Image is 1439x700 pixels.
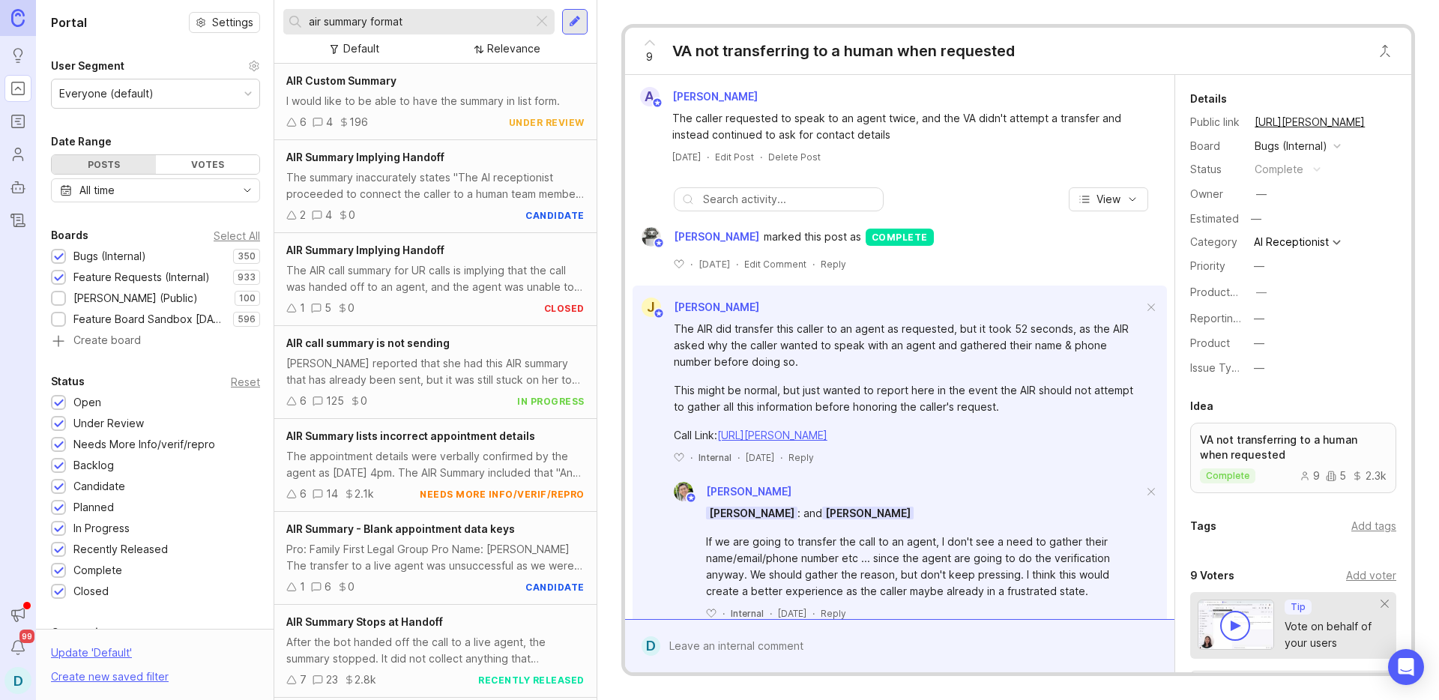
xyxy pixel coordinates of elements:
div: Relevance [487,40,540,57]
img: member badge [653,238,664,249]
div: Edit Comment [744,258,806,271]
div: Board [1190,138,1243,154]
div: All time [79,182,115,199]
a: [URL][PERSON_NAME] [1250,112,1369,132]
span: [PERSON_NAME] [672,90,758,103]
div: 4 [325,207,332,223]
label: Priority [1190,259,1225,272]
div: 2.3k [1352,471,1387,481]
div: Internal [699,451,731,464]
div: Needs More Info/verif/repro [73,436,215,453]
div: — [1256,284,1267,301]
span: AIR Summary lists incorrect appointment details [286,429,535,442]
a: Portal [4,75,31,102]
div: — [1254,258,1264,274]
div: under review [509,116,585,129]
p: 100 [239,292,256,304]
div: D [642,636,660,656]
a: Create board [51,335,260,349]
div: Idea [1190,397,1213,415]
div: · [812,258,815,271]
div: Reset [231,378,260,386]
time: [DATE] [746,452,774,463]
div: 6 [325,579,331,595]
div: Open [73,394,101,411]
div: Reply [821,258,846,271]
span: AIR Summary Stops at Handoff [286,615,443,628]
div: · [770,607,772,620]
div: Create new saved filter [51,669,169,685]
div: Internal [731,607,764,620]
img: member badge [651,97,663,109]
div: 2 [300,207,306,223]
span: View [1096,192,1120,207]
a: Roadmaps [4,108,31,135]
div: Backlog [73,457,114,474]
div: closed [544,302,585,315]
div: 23 [326,672,338,688]
div: A [640,87,660,106]
a: [DATE] [672,151,701,163]
div: Date Range [51,133,112,151]
div: 6 [300,114,307,130]
h1: Portal [51,13,87,31]
div: 0 [348,300,355,316]
a: [URL][PERSON_NAME] [717,429,827,441]
button: ProductboardID [1252,283,1271,302]
div: Category [1190,234,1243,250]
span: AIR Custom Summary [286,74,396,87]
span: Settings [212,15,253,30]
div: — [1246,209,1266,229]
div: 0 [360,393,367,409]
div: I would like to be able to have the summary in list form. [286,93,585,109]
div: candidate [525,581,585,594]
span: marked this post as [764,229,861,245]
div: Status [51,372,85,390]
div: 196 [349,114,368,130]
div: Add voter [1346,567,1396,584]
div: Vote on behalf of your users [1285,618,1381,651]
div: Under Review [73,415,144,432]
div: · [812,607,815,620]
button: Settings [189,12,260,33]
label: Reporting Team [1190,312,1270,325]
time: [DATE] [699,259,730,270]
div: VA not transferring to a human when requested [672,40,1015,61]
div: Call Link: [674,427,1143,444]
button: View [1069,187,1148,211]
p: 933 [238,271,256,283]
span: [PERSON_NAME] [674,229,759,245]
a: Aaron Lee[PERSON_NAME] [665,482,791,501]
div: 9 Voters [1190,567,1234,585]
div: Edit Post [715,151,754,163]
div: — [1254,310,1264,327]
div: Feature Board Sandbox [DATE] [73,311,226,328]
input: Search activity... [703,191,875,208]
div: J [642,298,661,317]
div: This might be normal, but just wanted to report here in the event the AIR should not attempt to g... [674,382,1143,415]
svg: toggle icon [235,184,259,196]
div: Pro: Family First Legal Group Pro Name: [PERSON_NAME] The transfer to a live agent was unsuccessf... [286,541,585,574]
input: Search... [309,13,527,30]
div: in progress [517,395,585,408]
div: Bugs (Internal) [73,248,146,265]
span: AIR Summary - Blank appointment data keys [286,522,515,535]
div: 0 [348,579,355,595]
div: The AIR did transfer this caller to an agent as requested, but it took 52 seconds, as the AIR ask... [674,321,1143,370]
div: Status [1190,161,1243,178]
div: Closed [73,583,109,600]
div: [PERSON_NAME] (Public) [73,290,198,307]
div: Public link [1190,114,1243,130]
time: [DATE] [778,608,806,619]
div: Posts [52,155,156,174]
div: Candidate [73,478,125,495]
div: · [722,607,725,620]
div: 6 [300,486,307,502]
a: AIR Summary - Blank appointment data keysPro: Family First Legal Group Pro Name: [PERSON_NAME] Th... [274,512,597,605]
div: [PERSON_NAME] reported that she had this AIR summary that has already been sent, but it was still... [286,355,585,388]
div: · [690,451,693,464]
div: Update ' Default ' [51,645,132,669]
div: Bugs (Internal) [1255,138,1327,154]
span: [PERSON_NAME] [674,301,759,313]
